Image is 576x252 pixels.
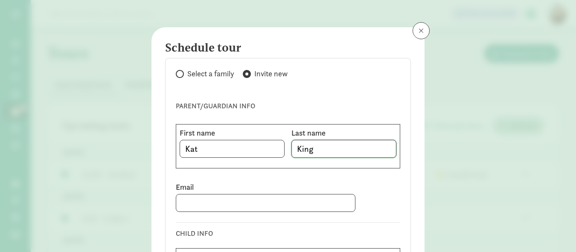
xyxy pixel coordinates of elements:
[176,182,400,192] label: Email
[187,69,234,79] span: Select a family
[176,229,387,238] h6: CHILD INFO
[533,211,576,252] iframe: Chat Widget
[180,128,285,138] label: First name
[254,69,288,79] span: Invite new
[291,128,396,138] label: Last name
[176,102,387,110] h6: PARENT/GUARDIAN INFO
[165,41,404,55] h4: Schedule tour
